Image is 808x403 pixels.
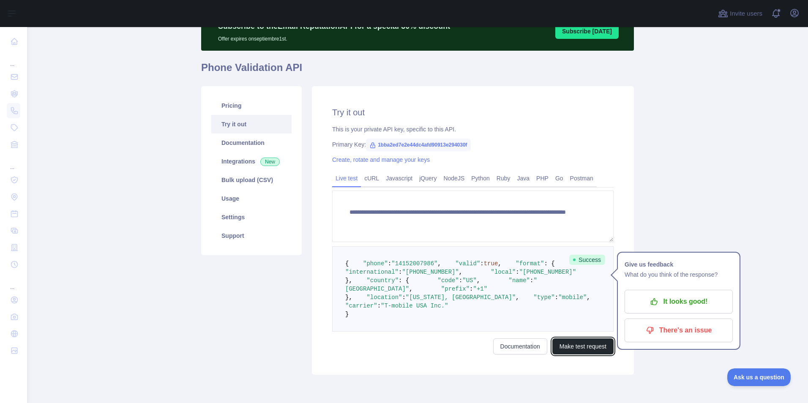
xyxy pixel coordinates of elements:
span: "code" [437,277,459,284]
button: Subscribe [DATE] [555,24,619,39]
a: Python [468,172,493,185]
a: PHP [533,172,552,185]
span: New [260,158,280,166]
span: : [470,286,473,292]
span: "valid" [455,260,480,267]
span: { [345,260,349,267]
span: : [388,260,391,267]
a: Java [514,172,533,185]
a: Create, rotate and manage your keys [332,156,430,163]
h1: Give us feedback [625,259,733,270]
h1: Phone Validation API [201,61,634,81]
button: It looks good! [625,290,733,313]
span: , [516,294,519,301]
span: }, [345,294,352,301]
span: "location" [366,294,402,301]
span: "+1" [473,286,487,292]
span: "local" [491,269,516,275]
span: }, [345,277,352,284]
span: : [555,294,558,301]
a: Ruby [493,172,514,185]
a: Settings [211,208,292,226]
button: There's an issue [625,319,733,342]
a: Integrations New [211,152,292,171]
span: : [402,294,405,301]
span: "carrier" [345,302,377,309]
p: Offer expires on septiembre 1st. [218,32,450,42]
span: : [399,269,402,275]
span: , [477,277,480,284]
div: This is your private API key, specific to this API. [332,125,614,133]
span: "[PHONE_NUMBER]" [402,269,459,275]
a: Javascript [382,172,416,185]
span: "[US_STATE], [GEOGRAPHIC_DATA]" [406,294,516,301]
a: Try it out [211,115,292,133]
span: } [345,311,349,318]
span: : [530,277,533,284]
span: "14152007986" [391,260,437,267]
span: , [437,260,441,267]
span: "T-mobile USA Inc." [381,302,448,309]
span: "phone" [363,260,388,267]
span: true [484,260,498,267]
a: jQuery [416,172,440,185]
iframe: Toggle Customer Support [727,368,791,386]
a: Live test [332,172,361,185]
span: 1bba2ed7e2e44dc4afd90913e294030f [366,139,471,151]
a: Support [211,226,292,245]
span: "US" [462,277,477,284]
span: : { [399,277,409,284]
span: , [587,294,590,301]
span: Invite users [730,9,762,19]
span: "international" [345,269,399,275]
span: Success [569,255,605,265]
span: , [498,260,501,267]
div: ... [7,51,20,68]
a: Documentation [211,133,292,152]
span: : [459,277,462,284]
a: Usage [211,189,292,208]
span: "prefix" [441,286,470,292]
a: Pricing [211,96,292,115]
span: "type" [533,294,554,301]
div: ... [7,154,20,171]
a: Bulk upload (CSV) [211,171,292,189]
span: "name" [509,277,530,284]
p: What do you think of the response? [625,270,733,280]
a: Postman [567,172,597,185]
span: "country" [366,277,399,284]
p: There's an issue [631,323,726,338]
h2: Try it out [332,106,614,118]
button: Invite users [716,7,764,20]
span: : [516,269,519,275]
span: : [377,302,381,309]
span: "format" [516,260,544,267]
span: "mobile" [558,294,587,301]
a: NodeJS [440,172,468,185]
a: Go [552,172,567,185]
div: Primary Key: [332,140,614,149]
a: Documentation [493,338,547,354]
button: Make test request [552,338,614,354]
p: It looks good! [631,294,726,309]
span: , [459,269,462,275]
span: : [480,260,483,267]
div: ... [7,274,20,291]
span: , [409,286,412,292]
span: : { [544,260,555,267]
a: cURL [361,172,382,185]
span: "[PHONE_NUMBER]" [519,269,576,275]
